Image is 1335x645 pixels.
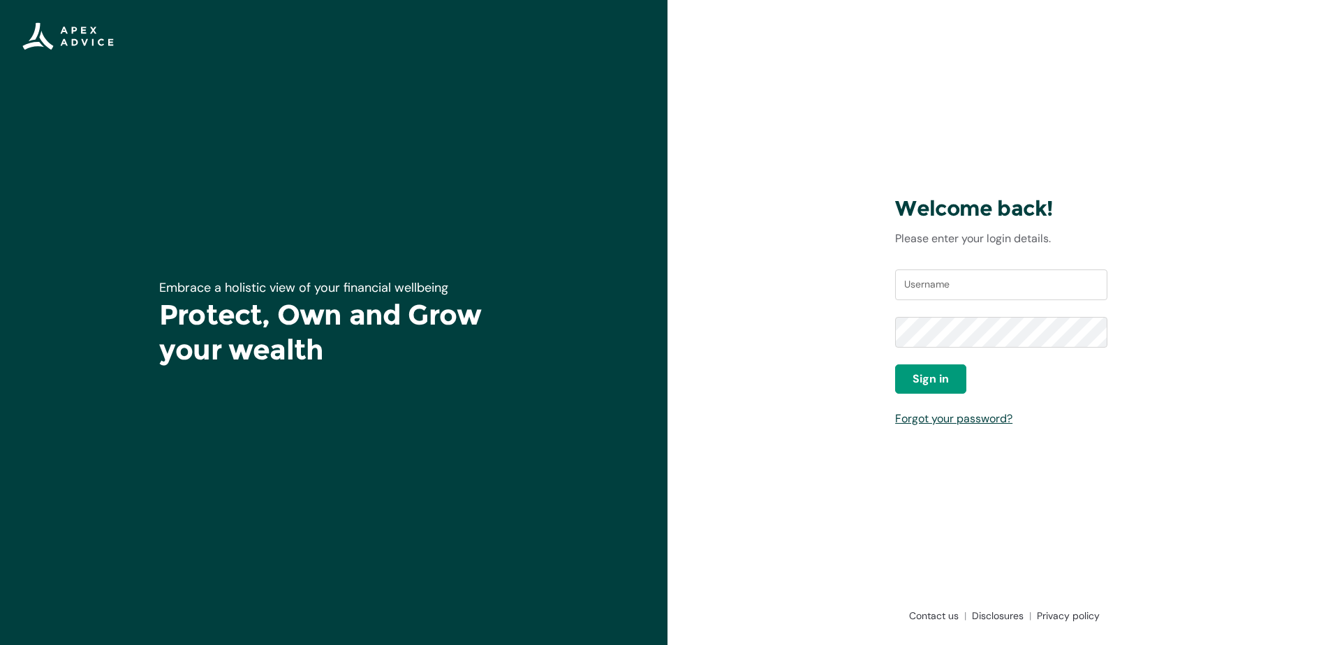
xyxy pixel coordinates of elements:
img: Apex Advice Group [22,22,114,50]
h1: Protect, Own and Grow your wealth [159,297,508,367]
span: Sign in [913,371,949,387]
a: Forgot your password? [895,411,1012,426]
p: Please enter your login details. [895,230,1107,247]
button: Sign in [895,364,966,394]
h3: Welcome back! [895,195,1107,222]
a: Privacy policy [1031,609,1100,623]
span: Embrace a holistic view of your financial wellbeing [159,279,448,296]
input: Username [895,269,1107,300]
a: Contact us [903,609,966,623]
a: Disclosures [966,609,1031,623]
